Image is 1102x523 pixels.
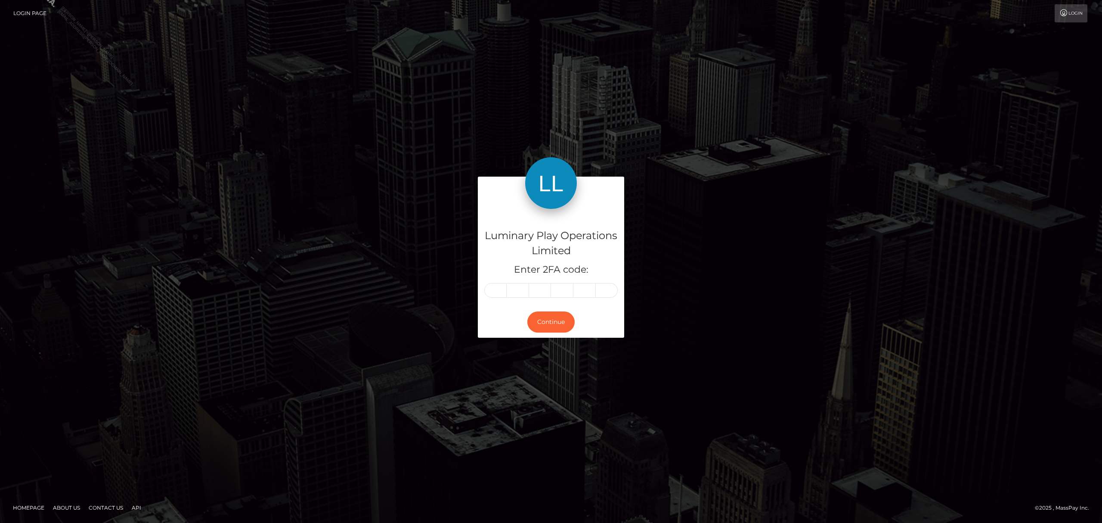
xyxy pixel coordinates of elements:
a: Login [1055,4,1087,22]
a: Contact Us [85,501,127,514]
a: Login Page [13,4,46,22]
a: Homepage [9,501,48,514]
a: API [128,501,145,514]
h5: Enter 2FA code: [484,263,618,277]
img: Luminary Play Operations Limited [525,157,577,209]
button: Continue [527,311,575,333]
h4: Luminary Play Operations Limited [484,228,618,258]
div: © 2025 , MassPay Inc. [1035,503,1096,513]
a: About Us [50,501,84,514]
